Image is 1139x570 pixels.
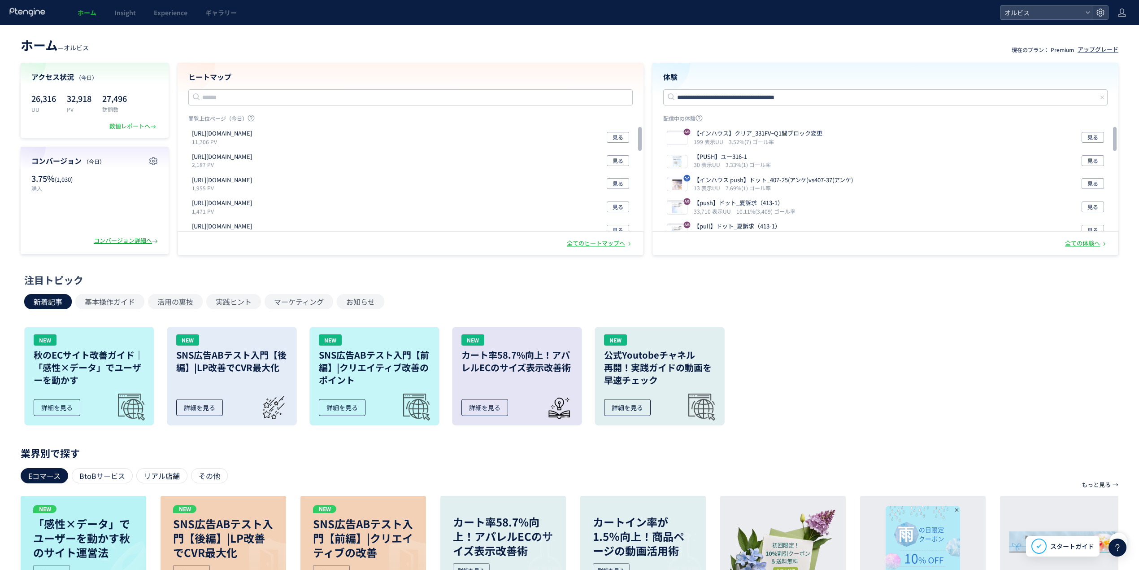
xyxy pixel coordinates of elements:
[205,8,237,17] span: ギャラリー
[1087,155,1098,166] span: 見る
[694,207,735,215] i: 33,710 表示UU
[173,505,196,513] p: NEW
[34,334,57,346] div: NEW
[1087,132,1098,143] span: 見る
[736,207,796,215] i: 10.11%(3,409) ゴール率
[337,294,384,309] button: お知らせ
[55,175,73,184] span: (1,030)
[694,199,792,207] p: 【push】ドット_夏訴求（413-1）
[694,184,724,192] i: 13 表示UU
[1087,178,1098,189] span: 見る
[192,199,252,207] p: https://pr.orbis.co.jp/special/04
[613,178,623,189] span: 見る
[114,8,136,17] span: Insight
[1087,225,1098,236] span: 見る
[607,155,629,166] button: 見る
[64,43,89,52] span: オルビス
[31,105,56,113] p: UU
[21,36,58,54] span: ホーム
[21,450,1118,456] p: 業界別で探す
[613,202,623,212] span: 見る
[31,91,56,105] p: 26,316
[188,114,633,126] p: 閲覧上位ページ（今日）
[694,153,767,161] p: 【PUSH】ユー316-1
[607,225,629,236] button: 見る
[1082,225,1104,236] button: 見る
[34,349,145,386] h3: 秋のECサイト改善ガイド｜「感性×データ」でユーザーを動かす
[1082,155,1104,166] button: 見る
[33,505,57,513] p: NEW
[613,132,623,143] span: 見る
[67,105,91,113] p: PV
[21,36,89,54] div: —
[67,91,91,105] p: 32,918
[176,349,287,374] h3: SNS広告ABテスト入門【後編】|LP改善でCVR最大化
[667,202,687,214] img: 78bf97f79df73d157701016bb907b9e11755651173111.jpeg
[694,231,731,238] i: 4,361 表示UU
[604,349,715,386] h3: 公式Youtobeチャネル 再開！実践ガイドの動画を 早速チェック
[694,176,853,184] p: 【インハウス push】ドット_407-25(アンケ)vs407-37(アンケ)
[313,517,413,560] p: SNS広告ABテスト入門【前編】|クリエイティブの改善
[76,74,97,81] span: （今日）
[726,184,771,192] i: 7.69%(1) ゴール率
[192,176,252,184] p: https://pr.orbis.co.jp/cosmetics/u/100
[461,349,573,374] h3: カート率58.7%向上！アパレルECのサイズ表示改善術
[733,231,785,238] i: 5.71%(249) ゴール率
[607,178,629,189] button: 見る
[613,225,623,236] span: 見る
[453,515,553,558] p: カート率58.7%向上！アパレルECのサイズ表示改善術
[593,515,693,558] p: カートイン率が1.5％向上！商品ページの動画活用術
[726,161,771,168] i: 3.33%(1) ゴール率
[75,294,144,309] button: 基本操作ガイド
[102,91,127,105] p: 27,496
[192,207,256,215] p: 1,471 PV
[21,468,68,483] div: Eコマース
[1082,178,1104,189] button: 見る
[78,8,96,17] span: ホーム
[613,155,623,166] span: 見る
[102,105,127,113] p: 訪問数
[24,273,1110,287] div: 注目トピック
[192,161,256,168] p: 2,187 PV
[663,72,1108,82] h4: 体験
[667,155,687,168] img: 9974ed28ff3e9b9fd50dcc6e4f1b37631755671268505.jpeg
[607,132,629,143] button: 見る
[192,222,252,231] p: https://pr.orbis.co.jp/cosmetics/udot/410-12
[567,239,633,248] div: 全てのヒートマップへ
[604,399,651,416] div: 詳細を見る
[94,237,160,245] div: コンバージョン詳細へ
[667,132,687,145] img: b6ded93acf3d5cf45b25c408b2b2201d1755683287241.jpeg
[1082,477,1111,492] p: もっと見る
[192,231,256,238] p: 1,445 PV
[694,129,822,138] p: 【インハウス】クリア_331FV~Q1間ブロック変更
[192,138,256,145] p: 11,706 PV
[176,399,223,416] div: 詳細を見る
[24,294,72,309] button: 新着記事
[1087,202,1098,212] span: 見る
[461,399,508,416] div: 詳細を見る
[1050,542,1094,551] span: スタートガイド
[595,327,725,425] a: NEW公式Youtobeチャネル再開！実践ガイドの動画を早速チェック詳細を見る
[663,114,1108,126] p: 配信中の体験
[192,129,252,138] p: https://orbis.co.jp/order/thanks
[1082,132,1104,143] button: 見る
[173,517,274,560] p: SNS広告ABテスト入門【後編】|LP改善でCVR最大化
[319,349,430,386] h3: SNS広告ABテスト入門【前編】|クリエイティブ改善のポイント
[319,399,365,416] div: 詳細を見る
[148,294,203,309] button: 活用の裏技
[31,184,90,192] p: 購入
[109,122,158,131] div: 数値レポートへ
[461,334,484,346] div: NEW
[1002,6,1082,19] span: オルビス
[136,468,187,483] div: リアル店舗
[1082,202,1104,212] button: 見る
[192,153,252,161] p: https://pr.orbis.co.jp/tenpo_promotion
[694,138,727,145] i: 199 表示UU
[31,72,158,82] h4: アクセス状況
[72,468,133,483] div: BtoBサービス
[1078,45,1118,54] div: アップグレード
[667,225,687,237] img: 78bf97f79df73d157701016bb907b9e11755650997413.jpeg
[31,156,158,166] h4: コンバージョン
[24,327,154,425] a: NEW秋のECサイト改善ガイド｜「感性×データ」でユーザーを動かす詳細を見る
[452,327,582,425] a: NEWカート率58.7%向上！アパレルECのサイズ表示改善術詳細を見る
